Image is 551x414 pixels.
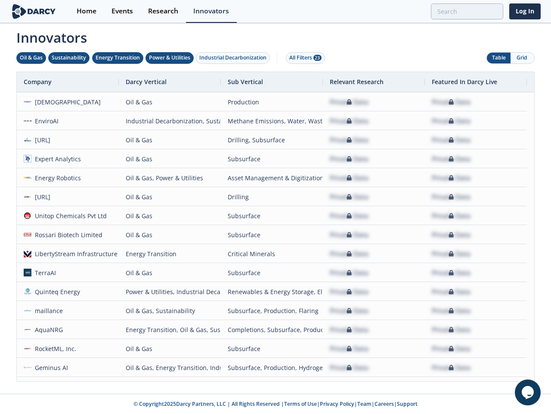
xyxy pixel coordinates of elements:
div: Subsurface [228,207,316,225]
img: f7761c9a-79d9-45a5-ae3d-f544597a63d0 [24,250,31,257]
span: 23 [313,55,322,61]
div: Oil & Gas, Power & Utilities [126,169,214,187]
a: Terms of Use [284,400,317,408]
div: Quinteq Energy [31,282,80,301]
div: Energy Transition, Oil & Gas, Sustainability [126,320,214,339]
div: Private Data [330,207,368,225]
div: LibertyStream Infrastructure Partners (former Volt Lithium) [31,245,205,263]
div: Private Data [432,377,471,396]
div: Private Data [330,358,368,377]
a: Careers [375,400,394,408]
div: Completions, Subsurface, Production [228,320,316,339]
div: maillance [31,301,63,320]
div: Oil & Gas [126,207,214,225]
div: Private Data [432,358,471,377]
div: Private Data [432,93,471,111]
img: 7cc635d6-6a35-42ec-89ee-ecf6ed8a16d9 [24,193,31,201]
div: Renewables & Energy Storage, Electrification & Efficiency, Electrification & Efficiency [228,282,316,301]
div: Rossari Biotech Limited [31,226,103,244]
div: Drilling, Subsurface [228,131,316,149]
div: Subsurface [228,263,316,282]
button: All Filters 23 [286,52,325,64]
div: Private Data [330,150,368,168]
div: Private Data [432,226,471,244]
div: AquaNRG [31,320,63,339]
div: All Filters [289,54,322,62]
img: a0df43f8-31b4-4ea9-a991-6b2b5c33d24c [24,269,31,276]
img: d447f5e9-cd2a-42f2-b4ed-194f173465b0 [24,231,31,238]
div: Critical Minerals [228,245,316,263]
div: [URL] [31,188,51,206]
span: Innovators [10,24,541,47]
div: Private Data [330,301,368,320]
span: Sub Vertical [228,78,263,86]
div: Research [148,8,178,15]
div: Private Data [330,282,368,301]
div: Sense [31,377,53,396]
div: Power & Utilities [149,54,190,62]
div: [DEMOGRAPHIC_DATA] [31,93,101,111]
div: Private Data [432,150,471,168]
div: Subsurface, Production, Flaring [228,301,316,320]
div: Oil & Gas [126,188,214,206]
div: Unitop Chemicals Pvt Ltd [31,207,107,225]
div: Private Data [432,207,471,225]
div: Asset Management & Digitization [228,169,316,187]
div: Private Data [432,301,471,320]
div: Industrial Decarbonization [199,54,266,62]
div: Home [77,8,96,15]
div: EnviroAI [31,112,59,130]
a: Support [397,400,418,408]
div: Oil & Gas [126,131,214,149]
div: RocketML, Inc. [31,339,77,358]
div: Drilling [228,188,316,206]
div: Private Data [432,245,471,263]
div: Private Data [432,112,471,130]
div: Energy Transition [126,245,214,263]
div: Subsurface [228,150,316,168]
div: Power & Utilities, Industrial Decarbonization [126,282,214,301]
div: Oil & Gas [126,263,214,282]
div: Private Data [432,131,471,149]
button: Energy Transition [92,52,143,64]
div: Geminus AI [31,358,68,377]
div: Private Data [330,377,368,396]
div: Oil & Gas [20,54,43,62]
button: Power & Utilities [145,52,194,64]
div: Private Data [330,93,368,111]
div: Private Data [432,169,471,187]
div: Production [228,93,316,111]
img: 1645128032149-maillance.jpg [24,307,31,314]
div: Energy Robotics [31,169,81,187]
button: Oil & Gas [16,52,46,64]
p: © Copyright 2025 Darcy Partners, LLC | All Rights Reserved | | | | | [12,400,539,408]
button: Table [487,53,511,63]
span: Relevant Research [330,78,384,86]
img: 1986befd-76e6-433f-956b-27dc47f67c60 [24,345,31,352]
img: 4b1e1fd7-072f-48ae-992d-064af1ed5f1f [24,212,31,220]
img: 1683742954085-logo%5B1%5D.png [24,364,31,371]
div: Private Data [330,226,368,244]
div: Private Data [432,320,471,339]
a: Privacy Policy [320,400,354,408]
button: Grid [511,53,534,63]
input: Advanced Search [431,3,503,19]
img: 1658941332340-2092889_original%5B1%5D.jpg [24,288,31,295]
a: Team [357,400,371,408]
img: logo-wide.svg [10,4,57,19]
img: 3168d0d3-a424-4b04-9958-d0df1b7ae459 [24,117,31,125]
div: Innovators [193,8,229,15]
div: Private Data [330,263,368,282]
div: Private Data [432,263,471,282]
div: Oil & Gas, Sustainability [126,301,214,320]
img: d7de9a7f-56bb-4078-a681-4fbb194b1cab [24,174,31,182]
div: Private Data [330,131,368,149]
div: Private Data [330,320,368,339]
div: Private Data [330,245,368,263]
div: Private Data [330,339,368,358]
div: Oil & Gas [126,150,214,168]
div: Private Data [432,282,471,301]
div: TerraAI [31,263,56,282]
div: Industrial Decarbonization, Sustainability [126,112,214,130]
div: Subsurface [228,226,316,244]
